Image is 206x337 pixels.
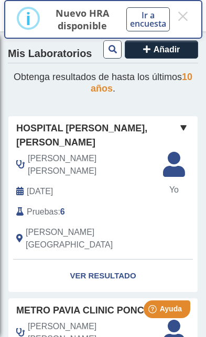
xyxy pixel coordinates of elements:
[113,296,194,325] iframe: Help widget launcher
[157,184,191,196] span: Yo
[8,206,166,218] div: :
[51,7,114,32] p: Nuevo HRA disponible
[176,7,189,26] button: Close this dialog
[28,152,158,177] span: Munoz Saldana, Emilly
[60,207,65,216] b: 6
[126,7,170,31] button: Ir a encuesta
[125,40,198,59] button: Añadir
[91,72,192,94] span: 10 años
[27,206,58,218] span: Pruebas
[8,260,198,293] a: Ver Resultado
[14,72,192,94] span: Obtenga resultados de hasta los últimos .
[154,45,180,54] span: Añadir
[8,48,92,60] h4: Mis Laboratorios
[16,121,177,150] span: Hospital [PERSON_NAME], [PERSON_NAME]
[27,185,53,198] span: 2025-09-09
[26,226,158,251] span: Ponce, PR
[16,304,150,318] span: Metro Pavia Clinic Ponce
